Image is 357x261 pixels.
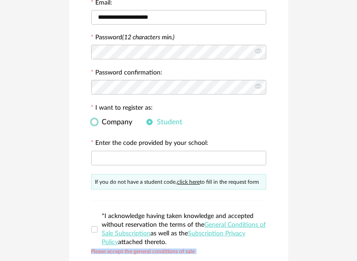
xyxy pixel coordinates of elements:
label: Enter the code provided by your school: [91,140,209,148]
label: Password [96,34,175,41]
a: Subscription Privacy Policy [102,230,246,245]
label: I want to register as: [91,105,153,113]
a: General Conditions of Sale Subscription [102,222,266,237]
i: (12 characters min.) [123,34,175,41]
div: Please accept the general conditions of sale [91,247,195,254]
span: *I acknowledge having taken knowledge and accepted without reservation the terms of the as well a... [102,213,266,245]
div: If you do not have a student code, to fill in the request form [91,174,266,190]
label: Password confirmation: [91,69,163,78]
a: click here [177,179,200,185]
span: Company [98,118,133,126]
span: Student [153,118,183,126]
